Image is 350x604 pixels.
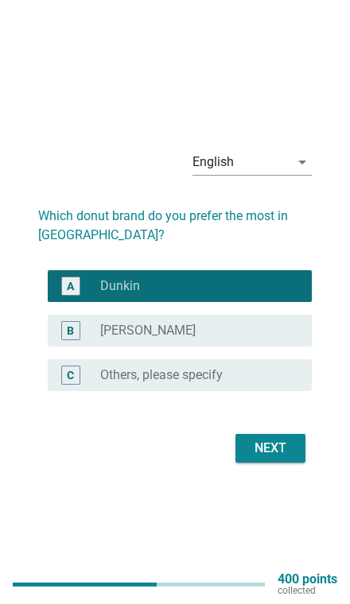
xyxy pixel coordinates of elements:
[278,585,337,596] p: collected
[248,439,293,458] div: Next
[293,153,312,172] i: arrow_drop_down
[235,434,305,463] button: Next
[100,278,140,294] label: Dunkin
[192,155,234,169] div: English
[67,367,74,384] div: C
[67,323,74,339] div: B
[38,191,312,245] h2: Which donut brand do you prefer the most in [GEOGRAPHIC_DATA]?
[278,574,337,585] p: 400 points
[100,323,196,339] label: [PERSON_NAME]
[100,367,223,383] label: Others, please specify
[67,278,74,295] div: A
